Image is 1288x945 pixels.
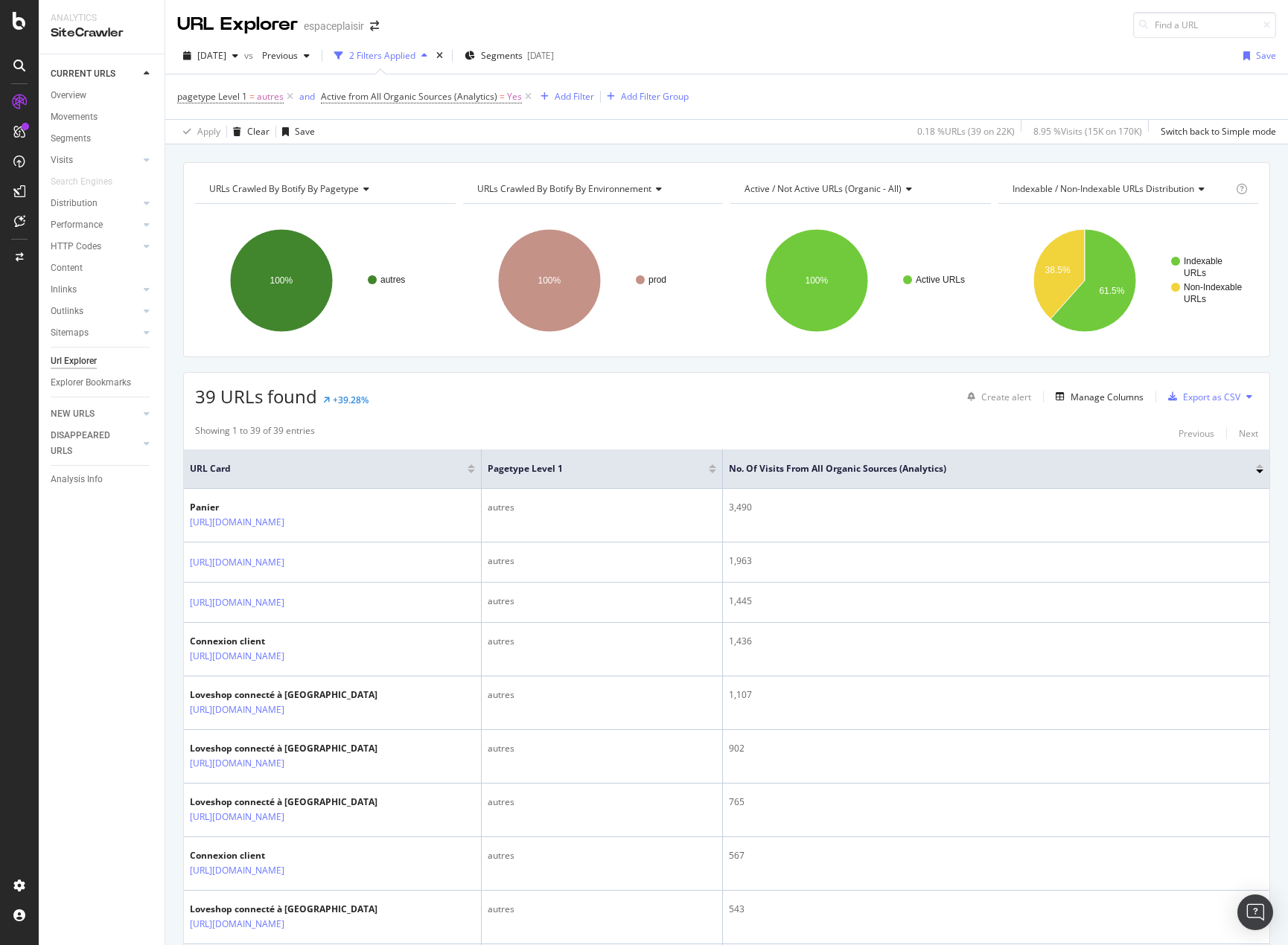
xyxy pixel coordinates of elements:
span: URLs Crawled By Botify By pagetype [209,182,359,195]
button: Export as CSV [1162,385,1240,409]
span: Active / Not Active URLs (organic - all) [745,182,902,195]
div: Save [1256,49,1276,62]
div: Manage Columns [1071,391,1144,403]
text: Non-Indexable [1184,282,1242,292]
div: 2 Filters Applied [349,49,415,62]
svg: A chart. [463,216,724,345]
div: Performance [51,217,103,233]
div: DISAPPEARED URLS [51,428,126,459]
div: 902 [729,742,1263,755]
div: autres [488,688,716,702]
svg: A chart. [195,216,456,345]
a: Distribution [51,196,139,211]
span: = [249,90,255,103]
a: [URL][DOMAIN_NAME] [190,756,284,771]
button: Add Filter Group [601,88,689,106]
a: Content [51,260,154,276]
div: 0.18 % URLs ( 39 on 22K ) [917,125,1015,138]
h4: URLs Crawled By Botify By environnement [474,177,710,201]
a: DISAPPEARED URLS [51,428,139,459]
input: Find a URL [1133,12,1276,38]
div: +39.28% [333,394,369,406]
div: Showing 1 to 39 of 39 entries [195,424,315,442]
div: Loveshop connecté à [GEOGRAPHIC_DATA] [190,903,377,916]
div: Connexion client [190,635,333,648]
div: 8.95 % Visits ( 15K on 170K ) [1033,125,1142,138]
a: NEW URLS [51,406,139,422]
text: URLs [1184,294,1206,304]
button: Clear [227,120,270,144]
a: [URL][DOMAIN_NAME] [190,555,284,570]
button: Create alert [961,385,1031,409]
svg: A chart. [730,216,991,345]
div: Clear [247,125,270,138]
div: Apply [197,125,220,138]
div: CURRENT URLS [51,66,115,82]
a: HTTP Codes [51,239,139,254]
a: Outlinks [51,304,139,319]
span: Indexable / Non-Indexable URLs distribution [1013,182,1194,195]
a: [URL][DOMAIN_NAME] [190,515,284,530]
span: = [500,90,505,103]
div: Previous [1179,427,1214,440]
div: autres [488,635,716,648]
text: 61.5% [1099,286,1124,296]
a: Search Engines [51,174,127,190]
div: Content [51,260,83,276]
a: Url Explorer [51,353,154,369]
div: Connexion client [190,849,333,862]
span: Yes [507,86,522,107]
div: Sitemaps [51,325,89,341]
div: Segments [51,131,91,147]
span: Previous [256,49,298,62]
div: 543 [729,903,1263,916]
text: URLs [1184,268,1206,278]
div: arrow-right-arrow-left [370,21,379,31]
a: [URL][DOMAIN_NAME] [190,649,284,664]
button: Next [1239,424,1258,442]
div: 3,490 [729,501,1263,514]
div: Save [295,125,315,138]
div: Panier [190,501,333,514]
a: Performance [51,217,139,233]
a: [URL][DOMAIN_NAME] [190,702,284,717]
span: Segments [481,49,523,62]
a: [URL][DOMAIN_NAME] [190,595,284,610]
text: 100% [538,275,561,286]
div: Distribution [51,196,98,211]
div: Visits [51,153,73,168]
button: Previous [1179,424,1214,442]
span: URLs Crawled By Botify By environnement [477,182,651,195]
h4: URLs Crawled By Botify By pagetype [206,177,442,201]
div: SiteCrawler [51,25,153,42]
button: 2 Filters Applied [328,44,433,68]
div: Loveshop connecté à [GEOGRAPHIC_DATA] [190,795,377,809]
div: NEW URLS [51,406,95,422]
span: autres [257,86,284,107]
text: Indexable [1184,256,1222,266]
text: prod [648,275,666,285]
div: HTTP Codes [51,239,101,254]
div: Switch back to Simple mode [1161,125,1276,138]
div: Next [1239,427,1258,440]
div: 1,963 [729,554,1263,568]
div: Loveshop connecté à [GEOGRAPHIC_DATA] [190,742,377,755]
div: and [299,90,315,103]
button: Apply [177,120,220,144]
button: Previous [256,44,316,68]
button: Add Filter [535,88,594,106]
div: URL Explorer [177,12,298,37]
div: 567 [729,849,1263,862]
div: autres [488,849,716,862]
svg: A chart. [998,216,1259,345]
div: Create alert [981,391,1031,403]
a: Analysis Info [51,472,154,487]
span: Active from All Organic Sources (Analytics) [321,90,497,103]
div: Analytics [51,12,153,25]
div: 765 [729,795,1263,809]
div: times [433,48,446,63]
div: Url Explorer [51,353,97,369]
